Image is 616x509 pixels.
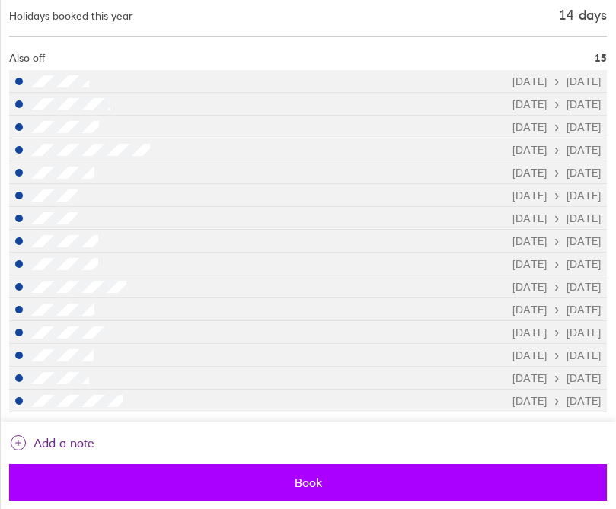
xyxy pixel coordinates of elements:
div: [DATE] [DATE] [512,189,601,202]
div: [DATE] [DATE] [512,235,601,247]
div: [DATE] [DATE] [512,326,601,339]
span: 15 [595,52,607,64]
div: [DATE] [DATE] [512,349,601,361]
span: Add a note [34,431,94,455]
div: [DATE] [DATE] [512,121,601,133]
div: Holidays booked this year [9,10,133,22]
button: Add a note [9,431,94,455]
div: [DATE] [DATE] [512,304,601,316]
span: Book [20,476,596,489]
button: Book [9,464,607,501]
div: [DATE] [DATE] [512,281,601,293]
div: [DATE] [DATE] [512,372,601,384]
div: 14 days [559,8,607,24]
div: [DATE] [DATE] [512,75,601,87]
div: [DATE] [DATE] [512,258,601,270]
div: [DATE] [DATE] [512,395,601,407]
div: [DATE] [DATE] [512,212,601,224]
div: [DATE] [DATE] [512,167,601,179]
div: [DATE] [DATE] [512,144,601,156]
span: Also off [9,52,45,64]
div: [DATE] [DATE] [512,98,601,110]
